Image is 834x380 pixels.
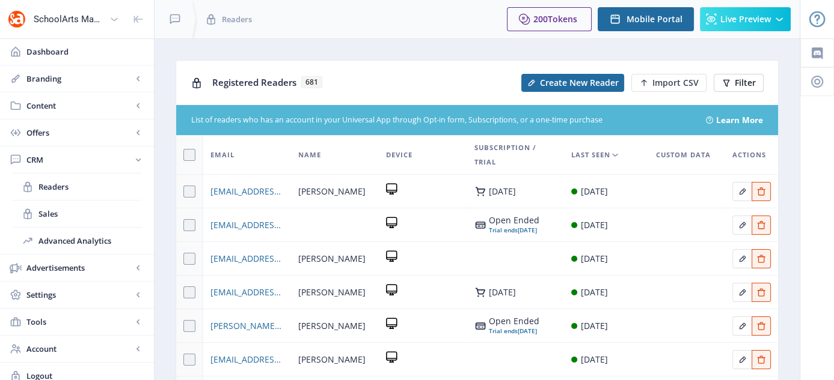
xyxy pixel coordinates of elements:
[298,285,366,300] span: [PERSON_NAME]
[26,262,132,274] span: Advertisements
[38,208,142,220] span: Sales
[26,343,132,355] span: Account
[581,252,608,266] div: [DATE]
[38,235,142,247] span: Advanced Analytics
[714,74,764,92] button: Filter
[735,78,756,88] span: Filter
[26,127,132,139] span: Offers
[12,173,142,200] a: Readers
[581,319,608,333] div: [DATE]
[732,184,752,196] a: Edit page
[489,225,539,235] div: [DATE]
[752,319,771,330] a: Edit page
[598,7,694,31] button: Mobile Portal
[700,7,791,31] button: Live Preview
[210,148,235,162] span: Email
[507,7,592,31] button: 200Tokens
[581,218,608,232] div: [DATE]
[581,352,608,367] div: [DATE]
[624,74,707,92] a: New page
[12,201,142,227] a: Sales
[26,154,132,166] span: CRM
[26,100,132,112] span: Content
[752,285,771,297] a: Edit page
[210,319,284,333] a: [PERSON_NAME][EMAIL_ADDRESS][DOMAIN_NAME]
[210,184,284,199] a: [EMAIL_ADDRESS][DOMAIN_NAME]
[732,352,752,364] a: Edit page
[732,285,752,297] a: Edit page
[631,74,707,92] button: Import CSV
[38,181,142,193] span: Readers
[571,148,610,162] span: Last Seen
[212,76,296,88] span: Registered Readers
[210,218,284,232] a: [EMAIL_ADDRESS][PERSON_NAME][DOMAIN_NAME]
[191,115,691,126] div: List of readers who has an account in your Universal App through Opt-in form, Subscriptions, or a...
[7,10,26,29] img: properties.app_icon.png
[732,148,766,162] span: Actions
[720,14,771,24] span: Live Preview
[752,352,771,364] a: Edit page
[210,252,284,266] a: [EMAIL_ADDRESS][DOMAIN_NAME]
[26,316,132,328] span: Tools
[26,289,132,301] span: Settings
[298,319,366,333] span: [PERSON_NAME]
[298,184,366,199] span: [PERSON_NAME]
[652,78,699,88] span: Import CSV
[489,316,539,326] div: Open Ended
[489,216,539,225] div: Open Ended
[489,326,539,336] div: [DATE]
[656,148,711,162] span: Custom Data
[581,285,608,300] div: [DATE]
[298,252,366,266] span: [PERSON_NAME]
[26,46,144,58] span: Dashboard
[222,13,252,25] span: Readers
[489,288,516,297] div: [DATE]
[716,114,763,126] a: Learn More
[732,319,752,330] a: Edit page
[752,252,771,263] a: Edit page
[12,228,142,254] a: Advanced Analytics
[581,184,608,199] div: [DATE]
[514,74,624,92] a: New page
[489,226,518,234] span: Trial ends
[752,218,771,229] a: Edit page
[301,76,322,88] span: 681
[489,187,516,196] div: [DATE]
[386,148,412,162] span: Device
[210,352,284,367] a: [EMAIL_ADDRESS][DOMAIN_NAME]
[298,352,366,367] span: [PERSON_NAME]
[752,184,771,196] a: Edit page
[627,14,682,24] span: Mobile Portal
[732,218,752,229] a: Edit page
[521,74,624,92] button: Create New Reader
[26,73,132,85] span: Branding
[210,285,284,300] a: [EMAIL_ADDRESS][DOMAIN_NAME]
[540,78,619,88] span: Create New Reader
[298,148,321,162] span: Name
[489,327,518,335] span: Trial ends
[732,252,752,263] a: Edit page
[548,13,577,25] span: Tokens
[474,140,557,169] span: Subscription / Trial
[34,6,105,32] div: SchoolArts Magazine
